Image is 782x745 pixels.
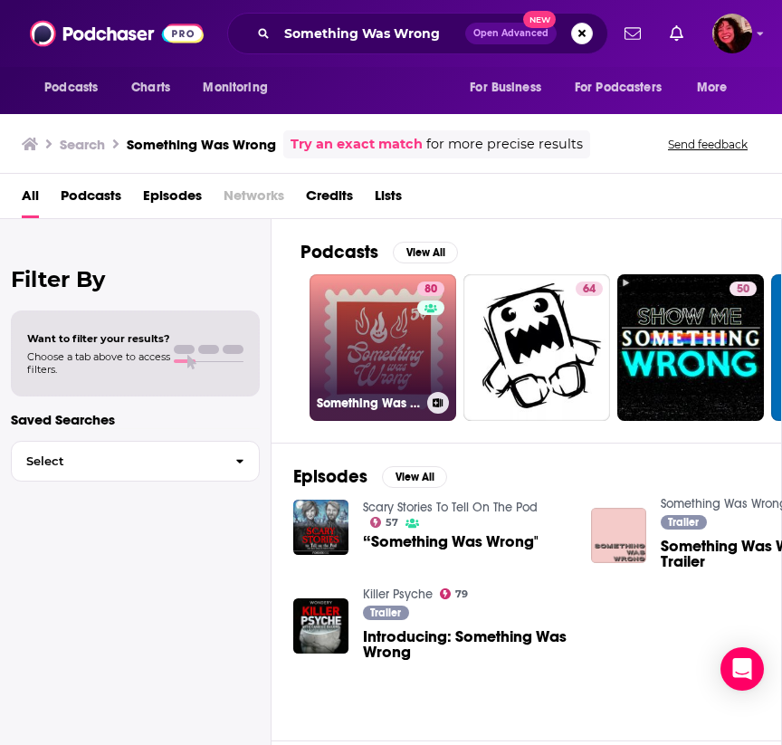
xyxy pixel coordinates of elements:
span: Choose a tab above to access filters. [27,350,170,376]
button: Open AdvancedNew [465,23,557,44]
h3: Search [60,136,105,153]
button: View All [382,466,447,488]
a: 57 [370,517,399,528]
h3: Something Was Wrong [127,136,276,153]
button: open menu [563,71,688,105]
a: Scary Stories To Tell On The Pod [363,500,538,515]
a: EpisodesView All [293,465,447,488]
a: Show notifications dropdown [617,18,648,49]
a: 64 [576,282,603,296]
a: Show notifications dropdown [663,18,691,49]
span: Logged in as Kathryn-Musilek [712,14,752,53]
a: All [22,181,39,218]
span: Monitoring [203,75,267,100]
p: Saved Searches [11,411,260,428]
span: For Business [470,75,541,100]
span: Charts [131,75,170,100]
span: 50 [737,281,749,299]
span: Trailer [668,517,699,528]
a: 79 [440,588,469,599]
button: View All [393,242,458,263]
a: Try an exact match [291,134,423,155]
span: for more precise results [426,134,583,155]
span: Open Advanced [473,29,548,38]
button: open menu [190,71,291,105]
img: Podchaser - Follow, Share and Rate Podcasts [30,16,204,51]
div: Open Intercom Messenger [720,647,764,691]
span: Networks [224,181,284,218]
img: Introducing: Something Was Wrong [293,598,348,654]
div: Search podcasts, credits, & more... [227,13,608,54]
span: Want to filter your results? [27,332,170,345]
h2: Episodes [293,465,367,488]
img: “Something Was Wrong" [293,500,348,555]
span: More [697,75,728,100]
h3: Something Was Wrong [317,396,420,411]
a: PodcastsView All [300,241,458,263]
span: 80 [424,281,437,299]
a: 50 [730,282,757,296]
a: Killer Psyche [363,587,433,602]
a: Credits [306,181,353,218]
h2: Filter By [11,266,260,292]
span: For Podcasters [575,75,662,100]
a: “Something Was Wrong" [363,534,539,549]
input: Search podcasts, credits, & more... [277,19,465,48]
span: 79 [455,590,468,598]
button: open menu [457,71,564,105]
h2: Podcasts [300,241,378,263]
a: Introducing: Something Was Wrong [363,629,569,660]
span: New [523,11,556,28]
img: Something Was Wrong Trailer [591,508,646,563]
button: Show profile menu [712,14,752,53]
button: open menu [32,71,121,105]
button: open menu [684,71,750,105]
button: Select [11,441,260,482]
span: 57 [386,519,398,527]
a: Charts [119,71,181,105]
button: Send feedback [663,137,753,152]
a: Podcasts [61,181,121,218]
a: Lists [375,181,402,218]
a: 80Something Was Wrong [310,274,456,421]
span: Podcasts [44,75,98,100]
span: Select [12,455,221,467]
a: 80 [417,282,444,296]
a: 50 [617,274,764,421]
a: 64 [463,274,610,421]
img: User Profile [712,14,752,53]
span: 64 [583,281,596,299]
a: Episodes [143,181,202,218]
span: Trailer [370,607,401,618]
